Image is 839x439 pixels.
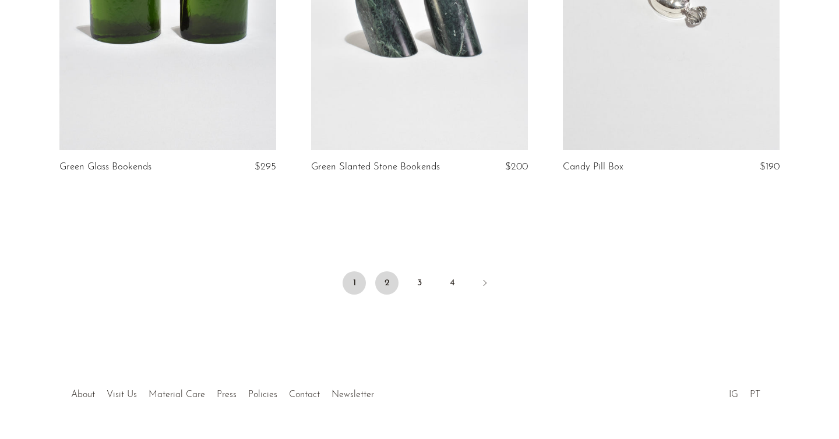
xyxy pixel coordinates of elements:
ul: Quick links [65,381,380,403]
a: IG [729,390,738,399]
ul: Social Medias [723,381,766,403]
a: 3 [408,271,431,295]
a: Contact [289,390,320,399]
a: 2 [375,271,399,295]
a: Green Slanted Stone Bookends [311,162,440,172]
a: Policies [248,390,277,399]
a: PT [750,390,760,399]
a: 4 [440,271,464,295]
span: 1 [343,271,366,295]
a: Material Care [149,390,205,399]
span: $295 [255,162,276,172]
span: $200 [505,162,528,172]
a: Next [473,271,496,297]
a: Candy Pill Box [563,162,623,172]
a: About [71,390,95,399]
span: $190 [760,162,780,172]
a: Visit Us [107,390,137,399]
a: Green Glass Bookends [59,162,151,172]
a: Press [217,390,237,399]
